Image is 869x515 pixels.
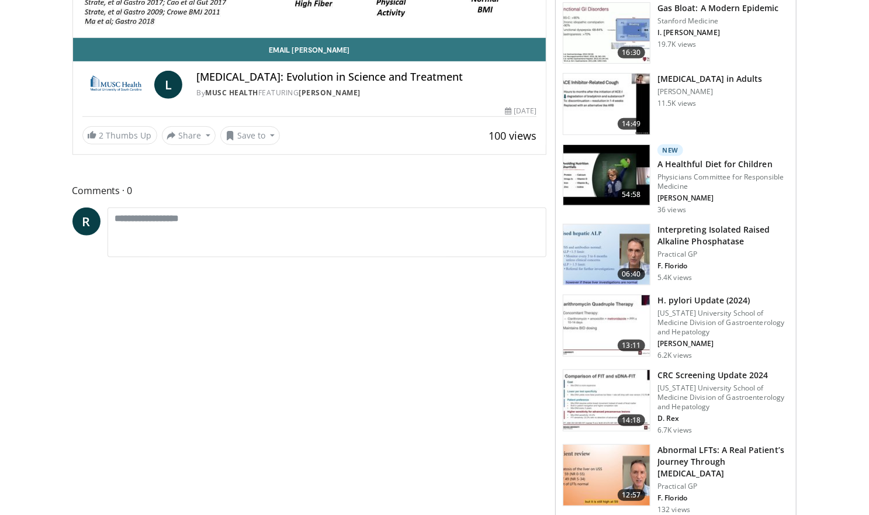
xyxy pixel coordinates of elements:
p: 6.7K views [657,426,692,435]
span: 06:40 [618,268,646,280]
h3: CRC Screening Update 2024 [657,369,789,381]
a: [PERSON_NAME] [299,88,361,98]
a: 13:11 H. pylori Update (2024) [US_STATE] University School of Medicine Division of Gastroenterolo... [563,295,789,360]
p: [US_STATE] University School of Medicine Division of Gastroenterology and Hepatology [657,309,789,337]
a: Email [PERSON_NAME] [73,38,546,61]
div: By FEATURING [196,88,536,98]
p: [PERSON_NAME] [657,193,789,203]
img: 5184f339-d0ad-4378-8a16-704b6409913e.150x105_q85_crop-smart_upscale.jpg [563,145,650,206]
img: 91500494-a7c6-4302-a3df-6280f031e251.150x105_q85_crop-smart_upscale.jpg [563,370,650,431]
p: [PERSON_NAME] [657,87,762,96]
span: 13:11 [618,340,646,351]
a: 14:18 CRC Screening Update 2024 [US_STATE] University School of Medicine Division of Gastroentero... [563,369,789,435]
p: F. Florido [657,261,789,271]
a: L [154,71,182,99]
img: MUSC Health [82,71,150,99]
p: 6.2K views [657,351,692,360]
p: I. [PERSON_NAME] [657,28,779,37]
h4: [MEDICAL_DATA]: Evolution in Science and Treatment [196,71,536,84]
span: 2 [99,130,104,141]
div: [DATE] [505,106,536,116]
p: 36 views [657,205,686,215]
h3: [MEDICAL_DATA] in Adults [657,73,762,85]
button: Save to [220,126,280,145]
p: 5.4K views [657,273,692,282]
p: [PERSON_NAME] [657,339,789,348]
h3: Gas Bloat: A Modern Epidemic [657,2,779,14]
span: 14:18 [618,414,646,426]
a: 16:30 Gas Bloat: A Modern Epidemic Stanford Medicine I. [PERSON_NAME] 19.7K views [563,2,789,64]
p: Stanford Medicine [657,16,779,26]
span: Comments 0 [72,183,547,198]
span: 14:49 [618,118,646,130]
a: 12:57 Abnormal LFTs: A Real Patient’s Journey Through [MEDICAL_DATA] Practical GP F. Florido 132 ... [563,444,789,514]
a: 06:40 Interpreting Isolated Raised Alkaline Phosphatase Practical GP F. Florido 5.4K views [563,224,789,286]
img: 480ec31d-e3c1-475b-8289-0a0659db689a.150x105_q85_crop-smart_upscale.jpg [563,3,650,64]
h3: A Healthful Diet for Children [657,158,789,170]
span: 54:58 [618,189,646,201]
a: 14:49 [MEDICAL_DATA] in Adults [PERSON_NAME] 11.5K views [563,73,789,135]
p: F. Florido [657,493,789,503]
h3: Interpreting Isolated Raised Alkaline Phosphatase [657,224,789,247]
a: MUSC Health [205,88,258,98]
button: Share [162,126,216,145]
a: R [72,208,101,236]
p: 19.7K views [657,40,696,49]
p: 132 views [657,505,690,514]
p: Practical GP [657,250,789,259]
h3: Abnormal LFTs: A Real Patient’s Journey Through [MEDICAL_DATA] [657,444,789,479]
span: 16:30 [618,47,646,58]
img: 6a4ee52d-0f16-480d-a1b4-8187386ea2ed.150x105_q85_crop-smart_upscale.jpg [563,224,650,285]
a: 54:58 New A Healthful Diet for Children Physicians Committee for Responsible Medicine [PERSON_NAM... [563,144,789,215]
p: D. Rex [657,414,789,423]
h3: H. pylori Update (2024) [657,295,789,306]
p: New [657,144,683,156]
p: Practical GP [657,482,789,491]
span: 12:57 [618,489,646,501]
span: 100 views [489,129,536,143]
img: 94cbdef1-8024-4923-aeed-65cc31b5ce88.150x105_q85_crop-smart_upscale.jpg [563,295,650,356]
a: 2 Thumbs Up [82,126,157,144]
p: 11.5K views [657,99,696,108]
p: [US_STATE] University School of Medicine Division of Gastroenterology and Hepatology [657,383,789,412]
img: 11950cd4-d248-4755-8b98-ec337be04c84.150x105_q85_crop-smart_upscale.jpg [563,74,650,134]
img: 4accb9c5-d5d9-4f99-b052-81c74fca93e1.150x105_q85_crop-smart_upscale.jpg [563,445,650,506]
p: Physicians Committee for Responsible Medicine [657,172,789,191]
